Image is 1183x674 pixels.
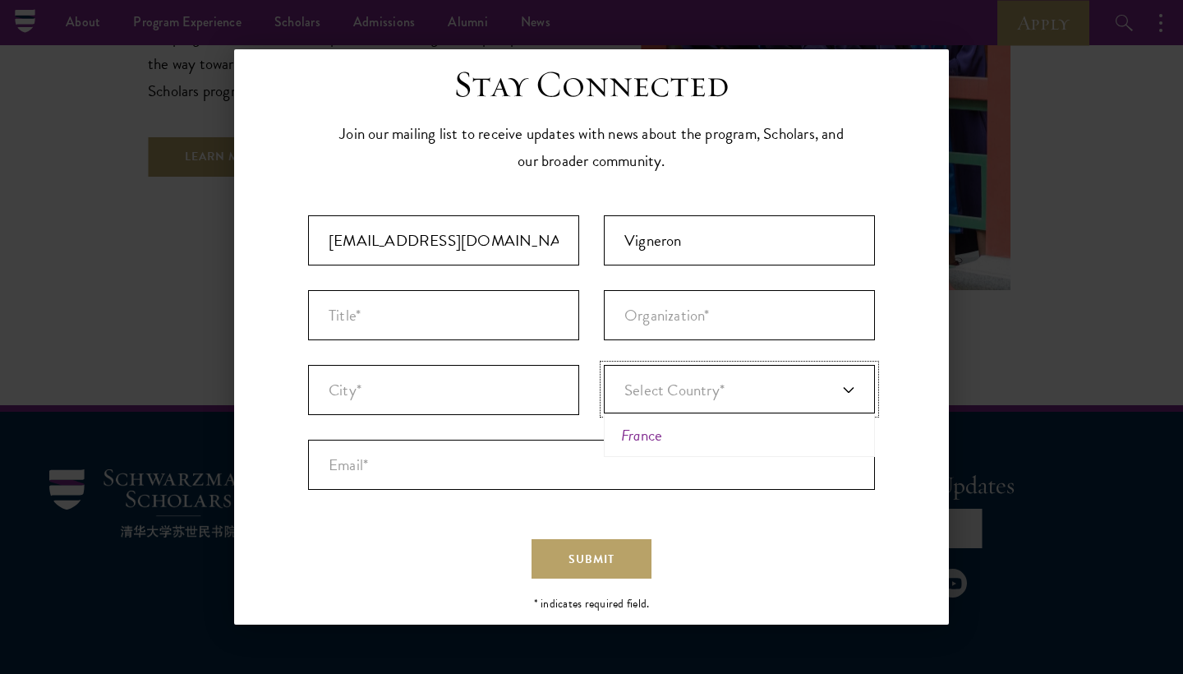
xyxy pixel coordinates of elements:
[604,290,875,340] input: Organization*
[568,551,615,568] span: Submit
[308,215,579,265] input: First Name*
[308,440,875,490] input: Email*
[621,423,641,447] em: Fra
[308,290,579,340] input: Title*
[403,595,780,612] p: * indicates required field.
[604,215,875,265] input: Last Name*
[609,418,870,452] li: nce
[453,62,730,108] h3: Stay Connected
[308,365,579,415] input: City*
[624,378,725,402] span: Select Country*
[337,120,846,174] p: Join our mailing list to receive updates with news about the program, Scholars, and our broader c...
[532,539,651,579] button: Submit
